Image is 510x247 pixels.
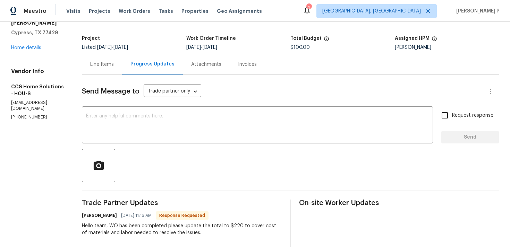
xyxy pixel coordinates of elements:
[186,36,236,41] h5: Work Order Timeline
[186,45,217,50] span: -
[144,86,201,97] div: Trade partner only
[130,61,175,68] div: Progress Updates
[97,45,112,50] span: [DATE]
[290,36,322,41] h5: Total Budget
[453,8,500,15] span: [PERSON_NAME] P
[203,45,217,50] span: [DATE]
[97,45,128,50] span: -
[82,212,117,219] h6: [PERSON_NAME]
[322,8,421,15] span: [GEOGRAPHIC_DATA], [GEOGRAPHIC_DATA]
[89,8,110,15] span: Projects
[181,8,209,15] span: Properties
[432,36,437,45] span: The hpm assigned to this work order.
[11,114,65,120] p: [PHONE_NUMBER]
[82,222,282,236] div: Hello team, WO has been completed please update the total to $220 to cover cost of materials and ...
[11,68,65,75] h4: Vendor Info
[82,45,128,50] span: Listed
[324,36,329,45] span: The total cost of line items that have been proposed by Opendoor. This sum includes line items th...
[238,61,257,68] div: Invoices
[217,8,262,15] span: Geo Assignments
[11,29,65,36] h5: Cypress, TX 77429
[159,9,173,14] span: Tasks
[290,45,310,50] span: $100.00
[156,212,208,219] span: Response Requested
[191,61,221,68] div: Attachments
[306,4,311,11] div: 1
[121,212,152,219] span: [DATE] 11:16 AM
[11,45,41,50] a: Home details
[11,83,65,97] h5: CCS Home Solutions - HOU-S
[395,36,430,41] h5: Assigned HPM
[24,8,46,15] span: Maestro
[82,36,100,41] h5: Project
[299,200,499,206] span: On-site Worker Updates
[82,88,139,95] span: Send Message to
[11,100,65,112] p: [EMAIL_ADDRESS][DOMAIN_NAME]
[66,8,80,15] span: Visits
[119,8,150,15] span: Work Orders
[82,200,282,206] span: Trade Partner Updates
[395,45,499,50] div: [PERSON_NAME]
[452,112,493,119] span: Request response
[113,45,128,50] span: [DATE]
[186,45,201,50] span: [DATE]
[90,61,114,68] div: Line Items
